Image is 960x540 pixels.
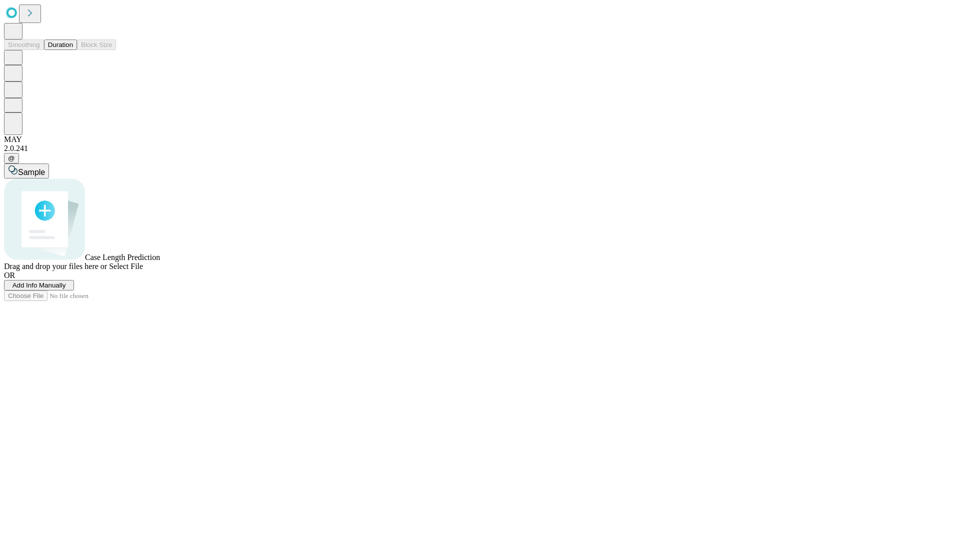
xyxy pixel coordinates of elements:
[12,281,66,289] span: Add Info Manually
[4,153,19,163] button: @
[4,135,956,144] div: MAY
[4,144,956,153] div: 2.0.241
[77,39,116,50] button: Block Size
[44,39,77,50] button: Duration
[4,39,44,50] button: Smoothing
[4,271,15,279] span: OR
[18,168,45,176] span: Sample
[4,163,49,178] button: Sample
[8,154,15,162] span: @
[4,262,107,270] span: Drag and drop your files here or
[4,280,74,290] button: Add Info Manually
[109,262,143,270] span: Select File
[85,253,160,261] span: Case Length Prediction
